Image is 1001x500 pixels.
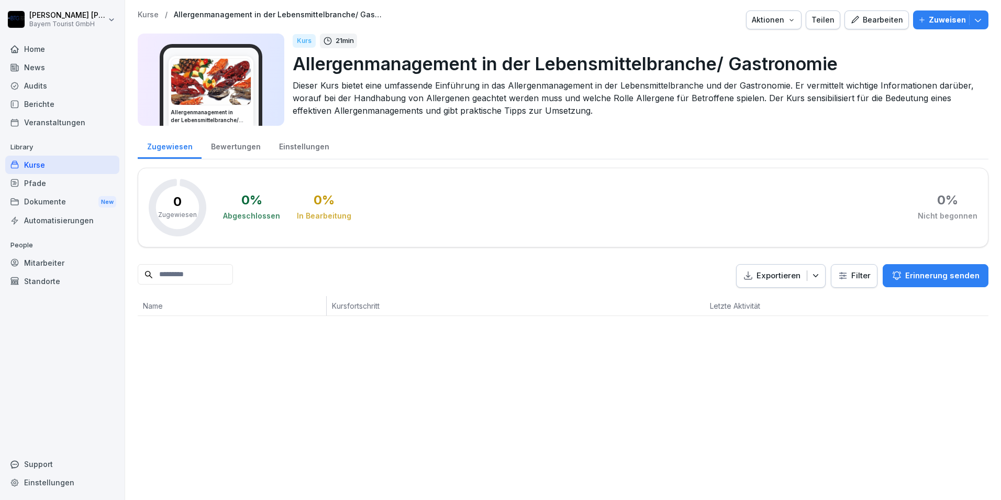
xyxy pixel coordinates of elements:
a: Kurse [138,10,159,19]
div: Aktionen [752,14,796,26]
a: Allergenmanagement in der Lebensmittelbranche/ Gastronomie [174,10,383,19]
div: 0 % [937,194,958,206]
div: Abgeschlossen [223,211,280,221]
a: News [5,58,119,77]
p: Dieser Kurs bietet eine umfassende Einführung in das Allergenmanagement in der Lebensmittelbranch... [293,79,980,117]
p: 0 [173,195,182,208]
a: Mitarbeiter [5,254,119,272]
p: Letzte Aktivität [710,300,818,311]
p: Name [143,300,321,311]
a: Home [5,40,119,58]
button: Filter [831,265,877,287]
button: Aktionen [746,10,802,29]
p: Exportieren [757,270,800,282]
p: People [5,237,119,254]
div: 0 % [314,194,335,206]
p: Erinnerung senden [905,270,980,281]
button: Exportieren [736,264,826,288]
div: Teilen [811,14,835,26]
button: Teilen [806,10,840,29]
div: In Bearbeitung [297,211,351,221]
a: Zugewiesen [138,132,202,159]
a: Bewertungen [202,132,270,159]
p: Zugewiesen [158,210,197,220]
p: / [165,10,168,19]
h3: Allergenmanagement in der Lebensmittelbranche/ Gastronomie [171,108,251,124]
div: Nicht begonnen [918,211,977,221]
a: Audits [5,77,119,95]
button: Erinnerung senden [883,264,988,287]
a: DokumenteNew [5,192,119,212]
button: Zuweisen [913,10,988,29]
p: Zuweisen [929,14,966,26]
div: Filter [838,270,871,281]
p: [PERSON_NAME] [PERSON_NAME] [29,11,106,20]
a: Pfade [5,174,119,192]
img: yrqnmue5sok8mwo0h8b0vsav.png [171,59,251,105]
p: Allergenmanagement in der Lebensmittelbranche/ Gastronomie [293,50,980,77]
div: Kurs [293,34,316,48]
p: Kursfortschritt [332,300,558,311]
a: Einstellungen [5,473,119,492]
a: Automatisierungen [5,211,119,230]
div: Dokumente [5,192,119,212]
div: Support [5,455,119,473]
p: Library [5,139,119,156]
a: Standorte [5,272,119,290]
a: Berichte [5,95,119,113]
a: Veranstaltungen [5,113,119,132]
div: Bearbeiten [850,14,903,26]
p: 21 min [336,36,354,46]
div: New [98,196,116,208]
a: Kurse [5,156,119,174]
p: Bayern Tourist GmbH [29,20,106,28]
a: Einstellungen [270,132,338,159]
div: 0 % [241,194,262,206]
button: Bearbeiten [844,10,909,29]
